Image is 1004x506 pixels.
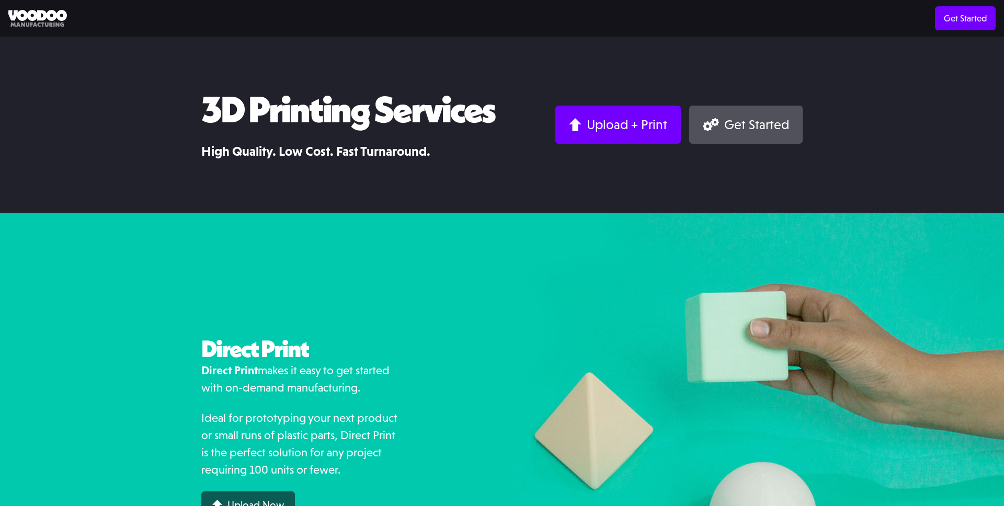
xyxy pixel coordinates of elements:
[689,106,803,144] a: Get Started
[201,89,495,129] h1: 3D Printing Services
[201,336,402,362] h2: Direct Print
[201,409,402,478] p: Ideal for prototyping your next product or small runs of plastic parts, Direct Print is the perfe...
[724,117,789,133] div: Get Started
[935,6,996,30] a: Get Started
[703,118,719,131] img: Gears
[587,117,667,133] div: Upload + Print
[8,10,67,27] img: Voodoo Manufacturing logo
[555,106,681,144] a: Upload + Print
[201,362,402,396] p: makes it easy to get started with on-demand manufacturing.
[201,142,495,160] h3: High Quality. Low Cost. Fast Turnaround.
[201,364,258,377] strong: Direct Print
[569,118,581,131] img: Arrow up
